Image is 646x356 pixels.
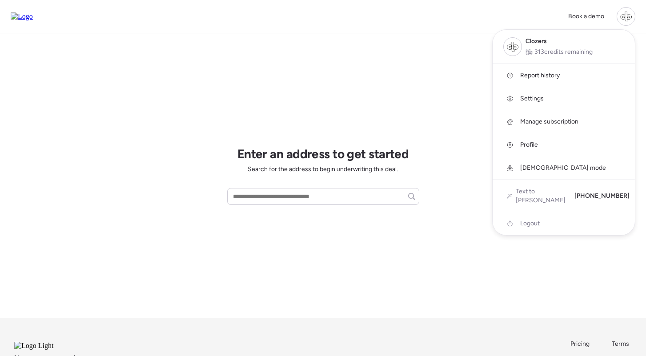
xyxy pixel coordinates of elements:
[520,71,560,80] span: Report history
[526,37,547,46] span: Clozers
[520,140,538,149] span: Profile
[570,340,590,348] a: Pricing
[520,117,578,126] span: Manage subscription
[534,48,593,56] span: 313 credits remaining
[493,156,635,180] a: [DEMOGRAPHIC_DATA] mode
[570,340,590,348] span: Pricing
[520,164,606,172] span: [DEMOGRAPHIC_DATA] mode
[612,340,629,348] span: Terms
[520,219,540,228] span: Logout
[507,187,567,205] a: Text to [PERSON_NAME]
[516,187,567,205] span: Text to [PERSON_NAME]
[612,340,632,348] a: Terms
[493,64,635,87] a: Report history
[520,94,544,103] span: Settings
[11,12,33,20] img: Logo
[568,12,604,20] span: Book a demo
[493,133,635,156] a: Profile
[574,192,630,200] span: [PHONE_NUMBER]
[493,87,635,110] a: Settings
[14,342,77,350] img: Logo Light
